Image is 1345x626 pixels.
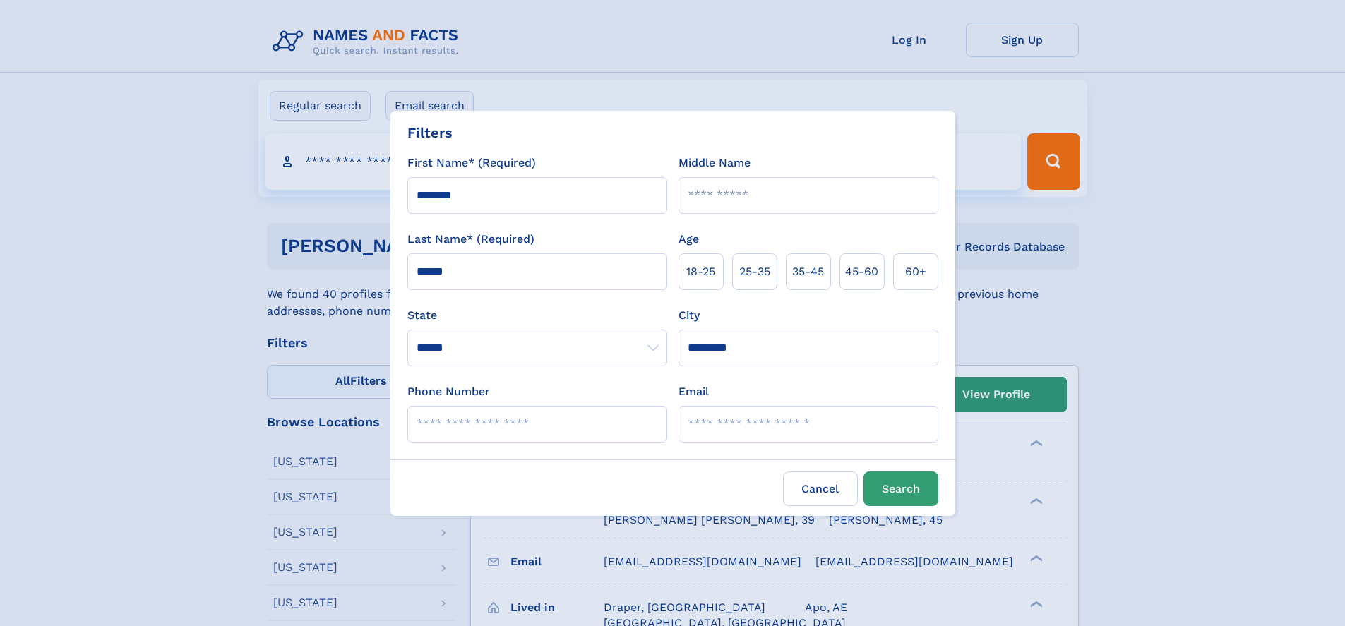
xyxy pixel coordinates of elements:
span: 60+ [905,263,926,280]
span: 18‑25 [686,263,715,280]
span: 25‑35 [739,263,770,280]
span: 45‑60 [845,263,878,280]
label: Middle Name [679,155,751,171]
label: Last Name* (Required) [407,231,534,248]
label: State [407,307,667,324]
div: Filters [407,122,453,143]
label: Cancel [783,471,858,506]
span: 35‑45 [792,263,824,280]
label: First Name* (Required) [407,155,536,171]
label: Phone Number [407,383,490,400]
button: Search [863,471,938,506]
label: Age [679,231,699,248]
label: Email [679,383,709,400]
label: City [679,307,700,324]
